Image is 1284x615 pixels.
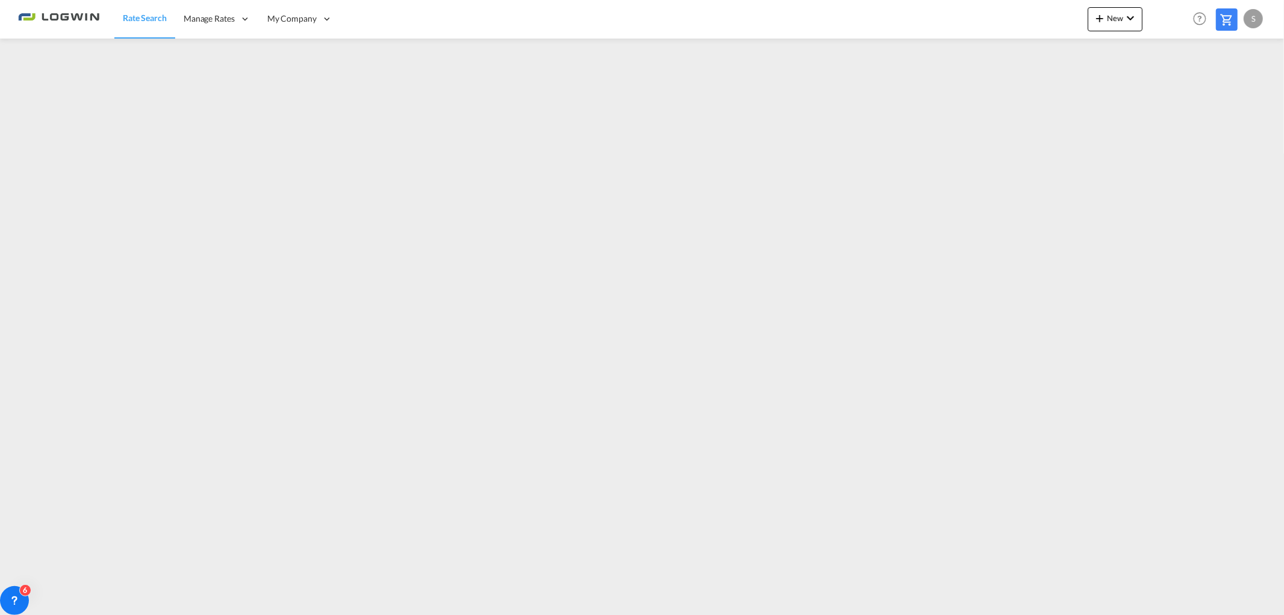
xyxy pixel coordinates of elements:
span: Rate Search [123,13,167,23]
span: New [1093,13,1138,23]
span: Help [1189,8,1210,29]
md-icon: icon-chevron-down [1123,11,1138,25]
img: 2761ae10d95411efa20a1f5e0282d2d7.png [18,5,99,33]
button: icon-plus 400-fgNewicon-chevron-down [1088,7,1143,31]
div: S [1244,9,1263,28]
span: Manage Rates [184,13,235,25]
span: My Company [267,13,317,25]
md-icon: icon-plus 400-fg [1093,11,1107,25]
div: Help [1189,8,1216,30]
